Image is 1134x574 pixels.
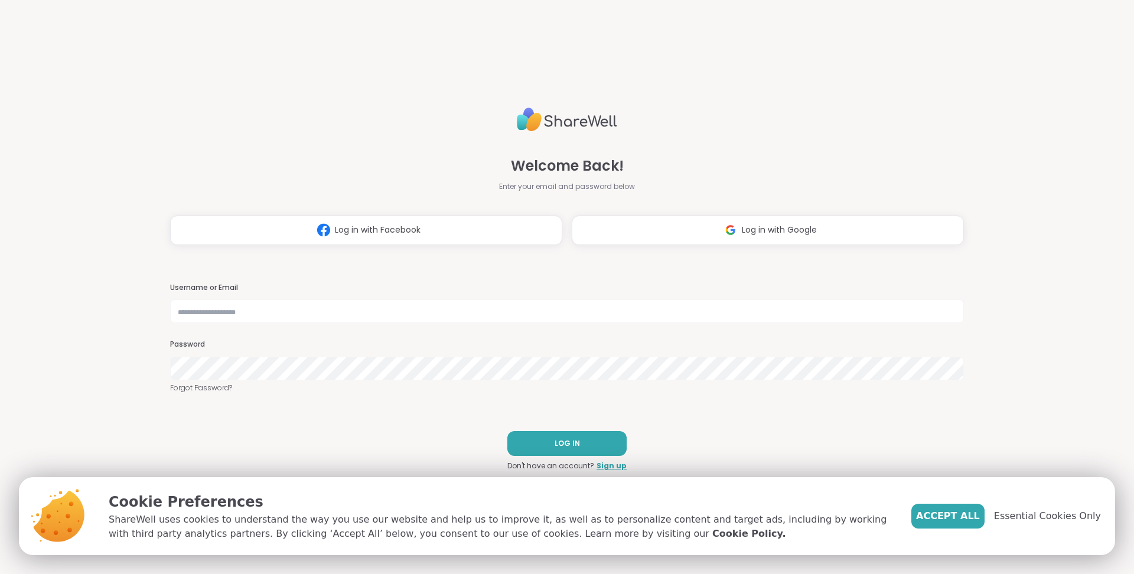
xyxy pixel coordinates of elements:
[916,509,980,523] span: Accept All
[572,216,964,245] button: Log in with Google
[507,431,627,456] button: LOG IN
[742,224,817,236] span: Log in with Google
[517,103,617,136] img: ShareWell Logo
[335,224,421,236] span: Log in with Facebook
[170,383,964,393] a: Forgot Password?
[712,527,786,541] a: Cookie Policy.
[499,181,635,192] span: Enter your email and password below
[109,491,892,513] p: Cookie Preferences
[170,216,562,245] button: Log in with Facebook
[511,155,624,177] span: Welcome Back!
[109,513,892,541] p: ShareWell uses cookies to understand the way you use our website and help us to improve it, as we...
[555,438,580,449] span: LOG IN
[507,461,594,471] span: Don't have an account?
[597,461,627,471] a: Sign up
[170,340,964,350] h3: Password
[719,219,742,241] img: ShareWell Logomark
[994,509,1101,523] span: Essential Cookies Only
[170,283,964,293] h3: Username or Email
[911,504,985,529] button: Accept All
[312,219,335,241] img: ShareWell Logomark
